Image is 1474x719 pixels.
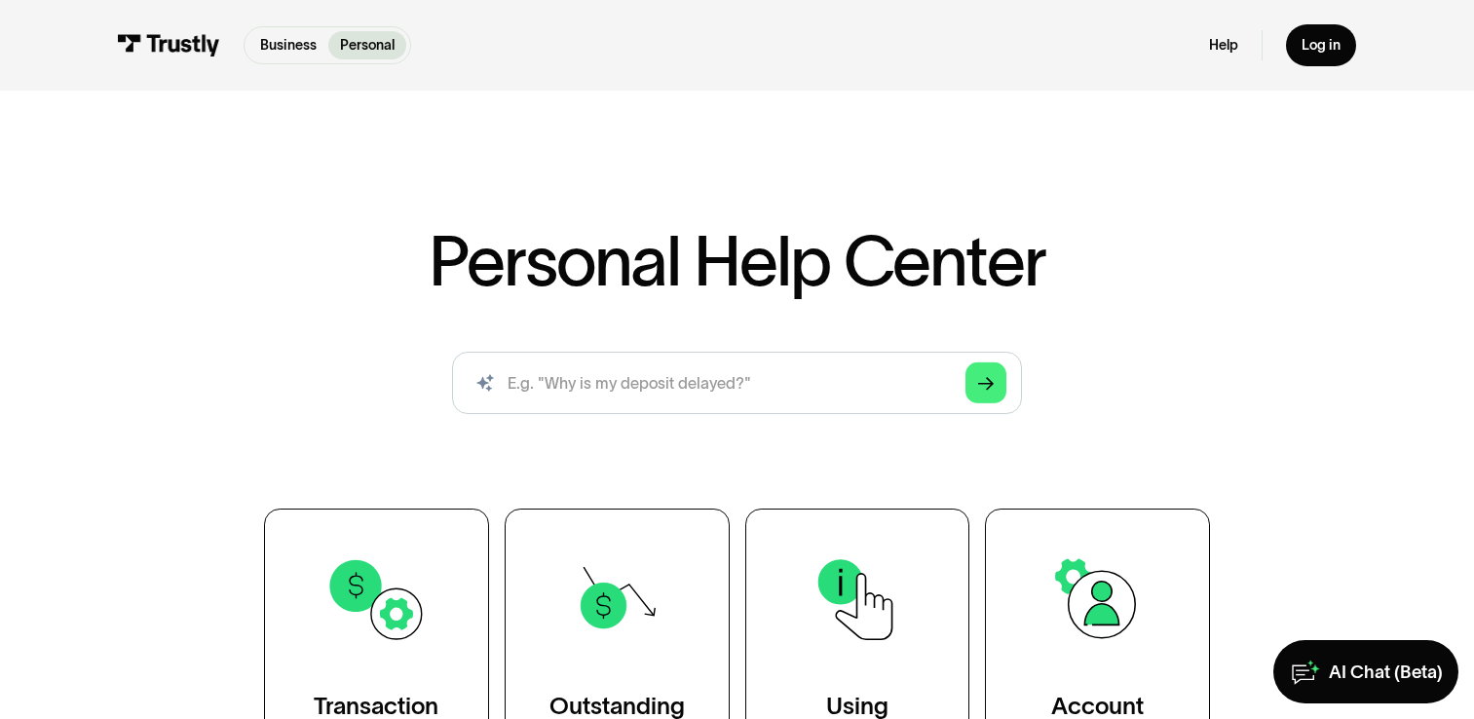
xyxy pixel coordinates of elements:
[1302,36,1341,54] div: Log in
[118,34,220,56] img: Trustly Logo
[1209,36,1238,54] a: Help
[452,352,1023,415] form: Search
[260,35,317,56] p: Business
[1329,661,1443,684] div: AI Chat (Beta)
[340,35,395,56] p: Personal
[248,31,328,59] a: Business
[429,227,1045,296] h1: Personal Help Center
[452,352,1023,415] input: search
[1273,640,1458,703] a: AI Chat (Beta)
[1286,24,1356,66] a: Log in
[328,31,406,59] a: Personal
